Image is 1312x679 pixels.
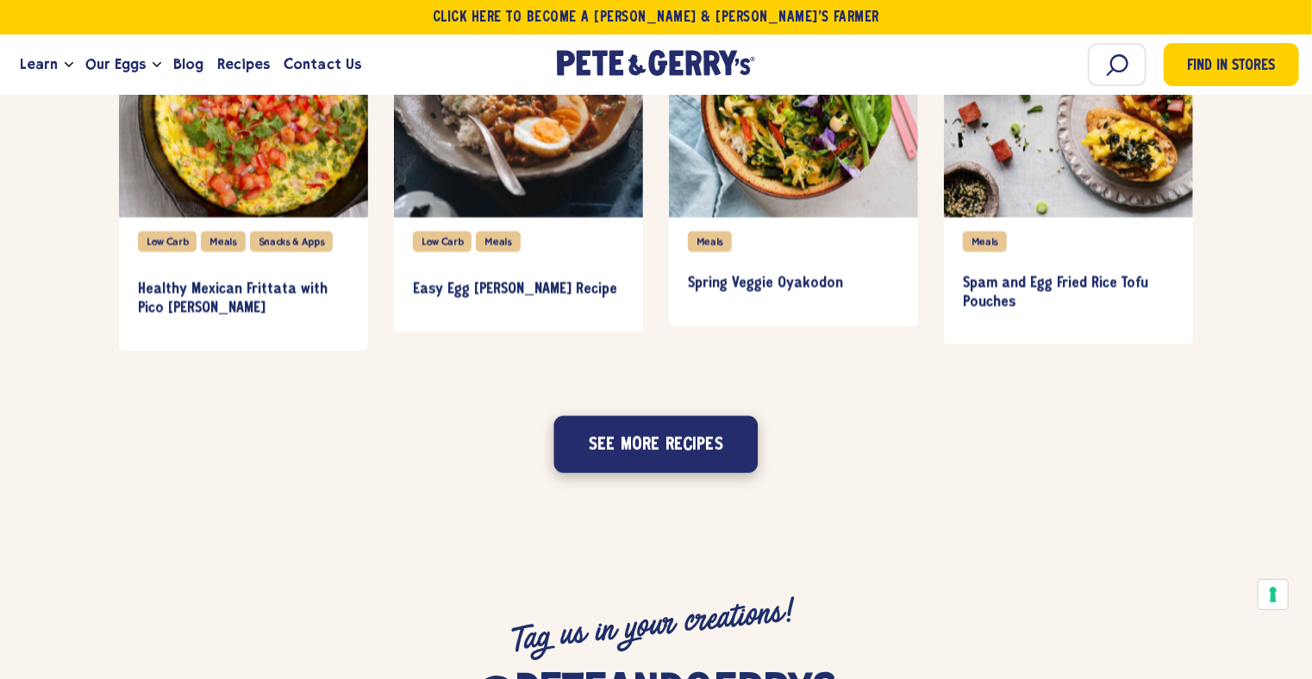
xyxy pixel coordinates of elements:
a: Our Eggs [78,41,153,88]
a: Recipes [210,41,277,88]
a: Spring Veggie Oyakodon [688,259,899,308]
span: Recipes [217,53,270,75]
a: Contact Us [278,41,368,88]
span: Blog [173,53,203,75]
h3: Healthy Mexican Frittata with Pico [PERSON_NAME] [138,280,349,317]
span: Our Eggs [85,53,146,75]
a: Spam and Egg Fried Rice Tofu Pouches [963,259,1174,327]
a: Easy Egg [PERSON_NAME] Recipe [413,265,624,315]
span: Learn [20,53,58,75]
div: Meals [476,231,520,252]
button: See more recipes [554,415,759,472]
span: Contact Us [284,53,361,75]
input: Search [1088,43,1146,86]
h3: Easy Egg [PERSON_NAME] Recipe [413,280,624,299]
span: Find in Stores [1188,55,1276,78]
button: Open the dropdown menu for Our Eggs [153,62,161,68]
h3: Spring Veggie Oyakodon [688,274,899,293]
button: Open the dropdown menu for Learn [65,62,73,68]
h3: Spam and Egg Fried Rice Tofu Pouches [963,274,1174,311]
div: Meals [201,231,245,252]
a: Blog [166,41,210,88]
div: Snacks & Apps [250,231,334,252]
div: Meals [688,231,732,252]
button: Your consent preferences for tracking technologies [1259,580,1288,609]
a: Healthy Mexican Frittata with Pico [PERSON_NAME] [138,265,349,333]
a: Learn [13,41,65,88]
div: Low Carb [138,231,197,252]
div: Meals [963,231,1007,252]
a: Find in Stores [1164,43,1299,86]
div: Low Carb [413,231,472,252]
